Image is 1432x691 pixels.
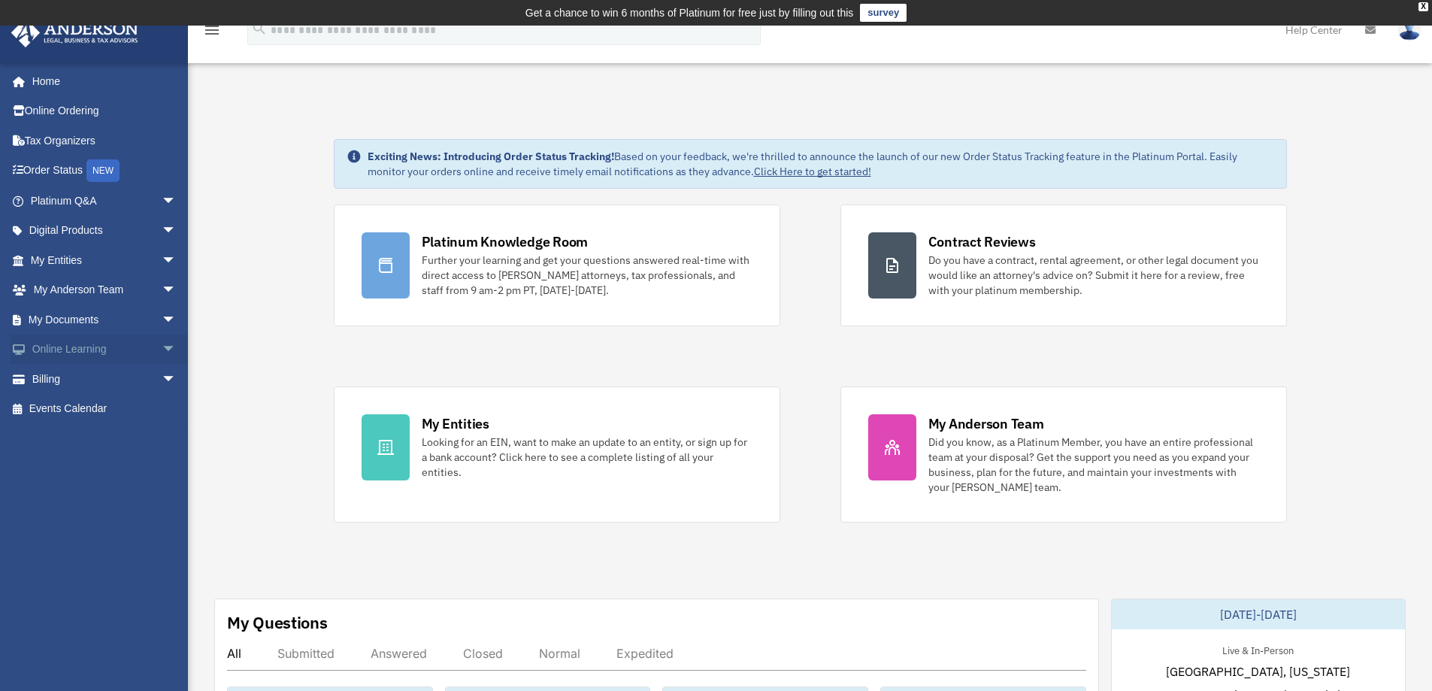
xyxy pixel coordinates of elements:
[754,165,871,178] a: Click Here to get started!
[11,364,199,394] a: Billingarrow_drop_down
[334,386,780,523] a: My Entities Looking for an EIN, want to make an update to an entity, or sign up for a bank accoun...
[7,18,143,47] img: Anderson Advisors Platinum Portal
[928,232,1036,251] div: Contract Reviews
[162,186,192,217] span: arrow_drop_down
[1166,662,1350,680] span: [GEOGRAPHIC_DATA], [US_STATE]
[251,20,268,37] i: search
[11,186,199,216] a: Platinum Q&Aarrow_drop_down
[539,646,580,661] div: Normal
[371,646,427,661] div: Answered
[422,232,589,251] div: Platinum Knowledge Room
[422,435,752,480] div: Looking for an EIN, want to make an update to an entity, or sign up for a bank account? Click her...
[422,414,489,433] div: My Entities
[928,435,1259,495] div: Did you know, as a Platinum Member, you have an entire professional team at your disposal? Get th...
[1210,641,1306,657] div: Live & In-Person
[162,364,192,395] span: arrow_drop_down
[11,275,199,305] a: My Anderson Teamarrow_drop_down
[277,646,335,661] div: Submitted
[162,245,192,276] span: arrow_drop_down
[11,96,199,126] a: Online Ordering
[11,335,199,365] a: Online Learningarrow_drop_down
[928,414,1044,433] div: My Anderson Team
[162,216,192,247] span: arrow_drop_down
[203,26,221,39] a: menu
[227,646,241,661] div: All
[11,216,199,246] a: Digital Productsarrow_drop_down
[11,245,199,275] a: My Entitiesarrow_drop_down
[368,150,614,163] strong: Exciting News: Introducing Order Status Tracking!
[1398,19,1421,41] img: User Pic
[840,386,1287,523] a: My Anderson Team Did you know, as a Platinum Member, you have an entire professional team at your...
[227,611,328,634] div: My Questions
[525,4,854,22] div: Get a chance to win 6 months of Platinum for free just by filling out this
[162,335,192,365] span: arrow_drop_down
[463,646,503,661] div: Closed
[840,205,1287,326] a: Contract Reviews Do you have a contract, rental agreement, or other legal document you would like...
[334,205,780,326] a: Platinum Knowledge Room Further your learning and get your questions answered real-time with dire...
[86,159,120,182] div: NEW
[11,126,199,156] a: Tax Organizers
[422,253,752,298] div: Further your learning and get your questions answered real-time with direct access to [PERSON_NAM...
[368,149,1274,179] div: Based on your feedback, we're thrilled to announce the launch of our new Order Status Tracking fe...
[928,253,1259,298] div: Do you have a contract, rental agreement, or other legal document you would like an attorney's ad...
[11,156,199,186] a: Order StatusNEW
[162,305,192,335] span: arrow_drop_down
[1112,599,1405,629] div: [DATE]-[DATE]
[11,394,199,424] a: Events Calendar
[1418,2,1428,11] div: close
[162,275,192,306] span: arrow_drop_down
[11,66,192,96] a: Home
[616,646,674,661] div: Expedited
[11,305,199,335] a: My Documentsarrow_drop_down
[203,21,221,39] i: menu
[860,4,907,22] a: survey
